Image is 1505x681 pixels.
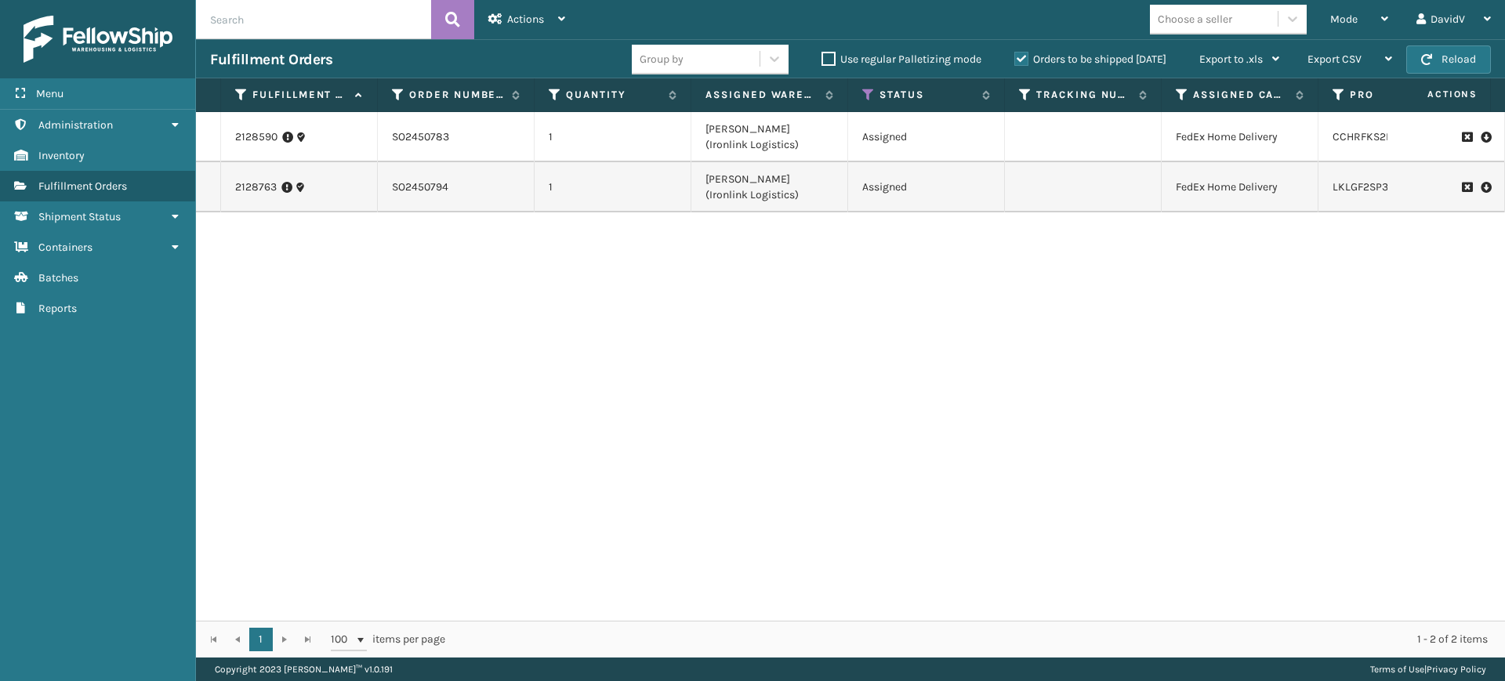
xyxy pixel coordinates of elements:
[38,210,121,223] span: Shipment Status
[24,16,172,63] img: logo
[36,87,63,100] span: Menu
[409,88,504,102] label: Order Number
[691,162,848,212] td: [PERSON_NAME] (Ironlink Logistics)
[879,88,974,102] label: Status
[1199,53,1263,66] span: Export to .xls
[215,657,393,681] p: Copyright 2023 [PERSON_NAME]™ v 1.0.191
[378,112,535,162] td: SO2450783
[249,628,273,651] a: 1
[38,149,85,162] span: Inventory
[1370,664,1424,675] a: Terms of Use
[1350,88,1445,102] label: Product SKU
[38,241,92,254] span: Containers
[848,162,1005,212] td: Assigned
[1406,45,1491,74] button: Reload
[1333,180,1417,194] a: LKLGF2SP3OLV-C
[1307,53,1362,66] span: Export CSV
[1462,132,1471,143] i: Request to Be Cancelled
[252,88,347,102] label: Fulfillment Order Id
[1427,664,1486,675] a: Privacy Policy
[38,179,127,193] span: Fulfillment Orders
[535,162,691,212] td: 1
[1036,88,1131,102] label: Tracking Number
[235,179,277,195] a: 2128763
[821,53,981,66] label: Use regular Palletizing mode
[1158,11,1232,27] div: Choose a seller
[1481,129,1490,145] i: Pull Label
[378,162,535,212] td: SO2450794
[331,632,354,647] span: 100
[535,112,691,162] td: 1
[235,129,277,145] a: 2128590
[640,51,684,67] div: Group by
[1162,112,1318,162] td: FedEx Home Delivery
[848,112,1005,162] td: Assigned
[38,271,78,284] span: Batches
[691,112,848,162] td: [PERSON_NAME] (Ironlink Logistics)
[331,628,445,651] span: items per page
[705,88,818,102] label: Assigned Warehouse
[1162,162,1318,212] td: FedEx Home Delivery
[507,13,544,26] span: Actions
[1333,130,1419,143] a: CCHRFKS2BGEVA
[1330,13,1358,26] span: Mode
[38,302,77,315] span: Reports
[1481,179,1490,195] i: Pull Label
[1014,53,1166,66] label: Orders to be shipped [DATE]
[1193,88,1288,102] label: Assigned Carrier Service
[467,632,1488,647] div: 1 - 2 of 2 items
[1462,182,1471,193] i: Request to Be Cancelled
[1378,82,1487,107] span: Actions
[566,88,661,102] label: Quantity
[38,118,113,132] span: Administration
[1370,657,1486,681] div: |
[210,50,332,69] h3: Fulfillment Orders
